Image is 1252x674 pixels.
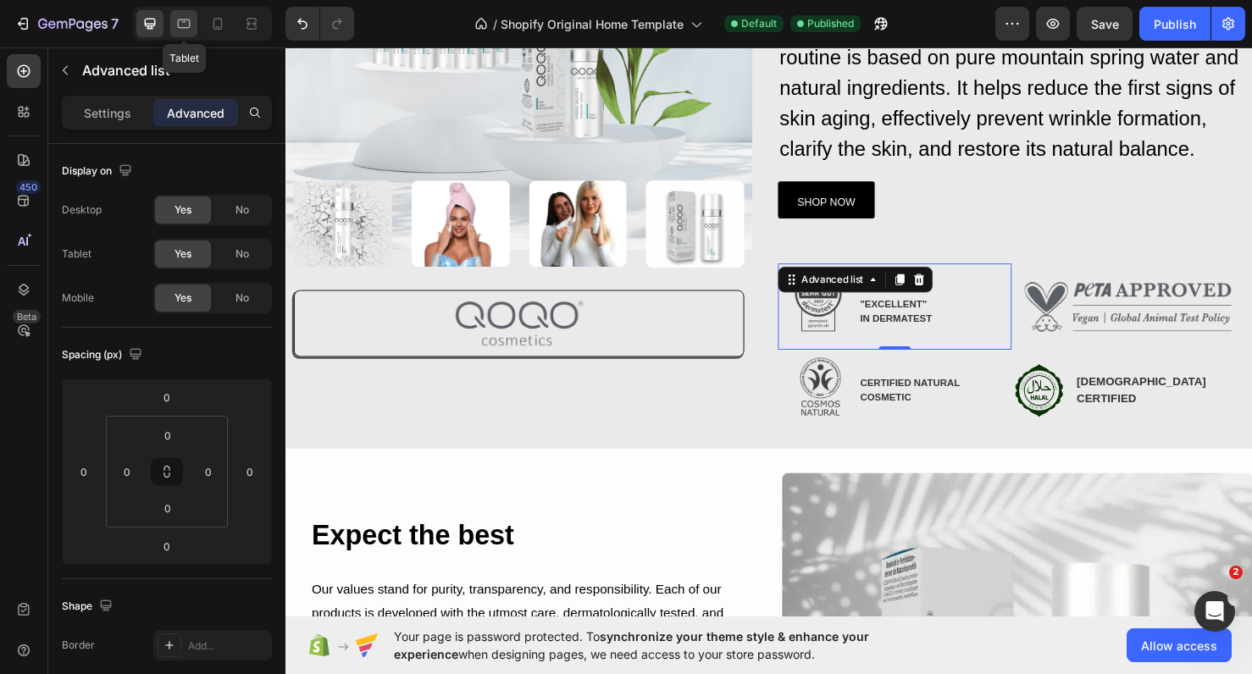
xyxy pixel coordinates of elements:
p: [DEMOGRAPHIC_DATA] CERTIFIED [832,344,1006,379]
input: 0 [71,459,97,484]
div: Add... [188,638,268,654]
div: Border [62,638,95,653]
iframe: Design area [285,46,1252,617]
span: No [235,202,249,218]
span: Yes [175,290,191,306]
img: [object Object] [518,319,602,404]
div: Beta [13,310,41,323]
button: Save [1077,7,1133,41]
div: Rich Text Editor. Editing area: main [602,345,711,378]
div: Spacing (px) [62,344,146,367]
input: 0px [151,423,185,448]
input: 0px [114,459,140,484]
span: Shopify Original Home Template [501,15,684,33]
div: Shape [62,595,116,618]
div: Display on [62,160,136,183]
span: Save [1091,17,1119,31]
img: gempages_549177006764328013-d1df12dc-fe11-4360-8319-ccaa6ce7f40a.png [777,248,995,301]
img: gempages_549177006764328013-390593e3-429f-4791-a4da-eac34a8cb1b0.png [175,266,316,318]
button: Publish [1139,7,1210,41]
span: SHOP NOW [538,157,599,170]
div: Mobile [62,290,94,306]
button: Allow access [1127,628,1232,662]
div: Desktop [62,202,102,218]
div: Undo/Redo [285,7,354,41]
a: SHOP NOW [518,142,619,181]
div: Tablet [62,246,91,262]
h2: Expect the best [25,491,495,538]
input: 0 [237,459,263,484]
span: Your page is password protected. To when designing pages, we need access to your store password. [394,627,935,663]
p: 7 [111,14,119,34]
div: Publish [1154,15,1196,33]
p: Advanced [167,104,224,122]
span: synchronize your theme style & enhance your experience [394,629,869,661]
p: Advanced list [82,60,265,80]
button: 7 [7,7,126,41]
p: IN DERMATEST [604,279,679,294]
span: Default [741,16,777,31]
span: No [235,246,249,262]
p: CERTIFIED NATURAL [604,346,709,362]
img: Alt image [379,142,481,232]
span: Yes [175,246,191,262]
span: 2 [1229,566,1243,579]
img: Alt image [763,329,822,395]
div: 450 [16,180,41,194]
span: No [235,290,249,306]
input: 0 [150,533,184,559]
div: Advanced list [539,238,611,253]
span: Yes [175,202,191,218]
p: COSMETIC [604,362,709,377]
span: Allow access [1141,637,1217,655]
input: 0 [150,384,184,410]
span: Published [807,16,854,31]
input: 0px [151,495,185,521]
img: [object Object] [518,229,602,313]
p: Settings [84,104,131,122]
p: "EXCELLENT" [604,263,679,279]
p: Our values stand for purity, transparency, and responsibility. Each of our products is developed ... [27,560,493,657]
iframe: Intercom live chat [1194,591,1235,632]
input: 0px [196,459,221,484]
span: / [493,15,497,33]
